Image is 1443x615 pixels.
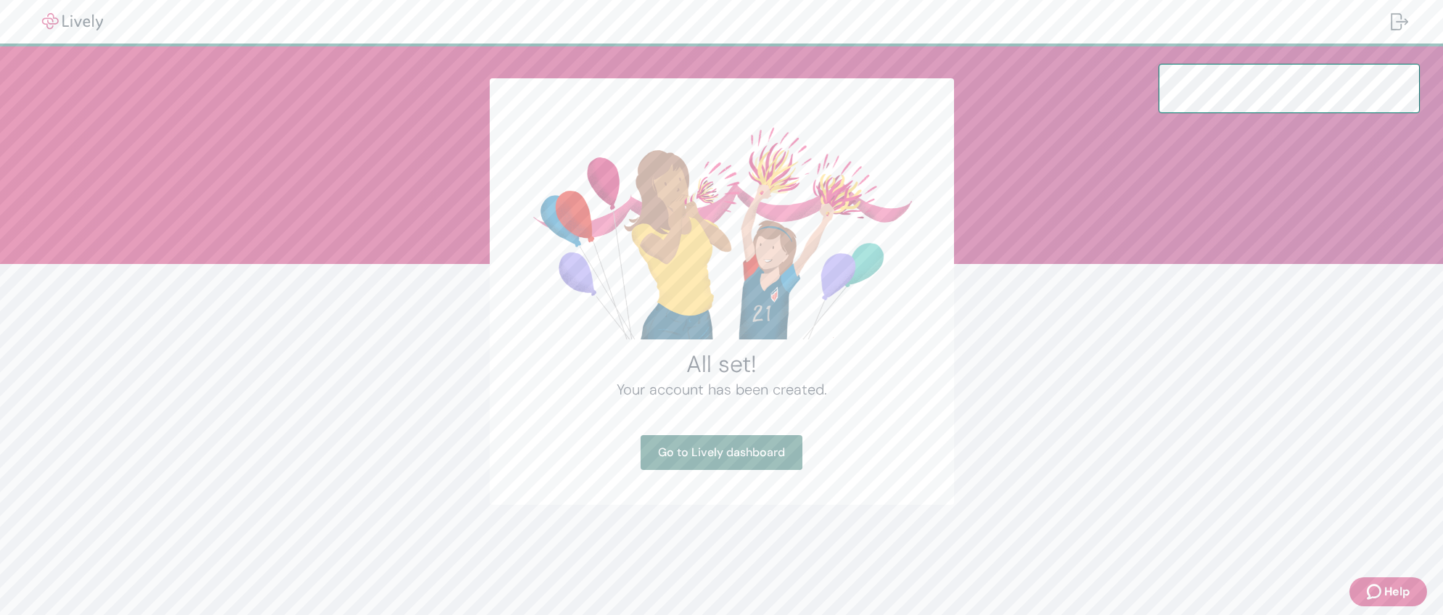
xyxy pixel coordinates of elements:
[1349,577,1427,606] button: Zendesk support iconHelp
[1384,583,1410,600] span: Help
[32,13,113,30] img: Lively
[1367,583,1384,600] svg: Zendesk support icon
[641,435,802,470] a: Go to Lively dashboard
[1379,4,1420,39] button: Log out
[525,350,919,379] h2: All set!
[525,379,919,400] h4: Your account has been created.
